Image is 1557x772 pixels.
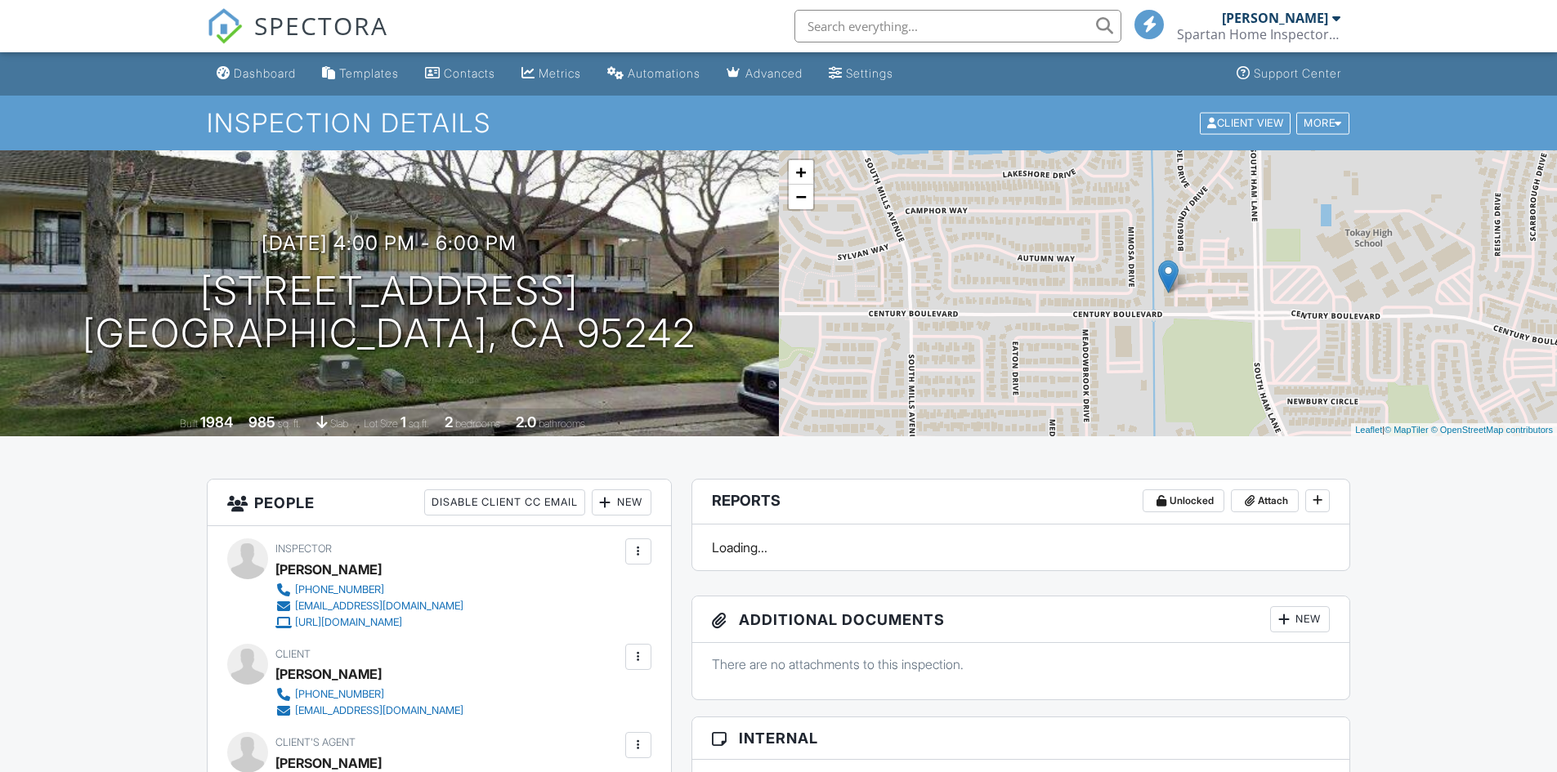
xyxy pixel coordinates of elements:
[692,596,1350,643] h3: Additional Documents
[275,614,463,631] a: [URL][DOMAIN_NAME]
[83,270,696,356] h1: [STREET_ADDRESS] [GEOGRAPHIC_DATA], CA 95242
[278,417,301,430] span: sq. ft.
[1385,425,1429,435] a: © MapTiler
[275,736,356,748] span: Client's Agent
[210,59,302,89] a: Dashboard
[275,542,332,555] span: Inspector
[180,417,198,430] span: Built
[444,66,495,80] div: Contacts
[822,59,900,89] a: Settings
[628,66,700,80] div: Automations
[275,686,463,703] a: [PHONE_NUMBER]
[1431,425,1553,435] a: © OpenStreetMap contributors
[1296,112,1349,134] div: More
[445,413,453,431] div: 2
[315,59,405,89] a: Templates
[516,413,536,431] div: 2.0
[424,489,585,515] div: Disable Client CC Email
[455,417,500,430] span: bedrooms
[1177,26,1340,42] div: Spartan Home Inspectors, LLC
[200,413,233,431] div: 1984
[262,232,517,254] h3: [DATE] 4:00 pm - 6:00 pm
[207,22,388,56] a: SPECTORA
[1270,606,1330,632] div: New
[409,417,429,430] span: sq.ft.
[692,717,1350,760] h3: Internal
[539,417,585,430] span: bathrooms
[275,648,311,660] span: Client
[207,8,243,44] img: The Best Home Inspection Software - Spectora
[295,688,384,701] div: [PHONE_NUMBER]
[601,59,707,89] a: Automations (Basic)
[794,10,1121,42] input: Search everything...
[1230,59,1348,89] a: Support Center
[295,600,463,613] div: [EMAIL_ADDRESS][DOMAIN_NAME]
[400,413,406,431] div: 1
[207,109,1351,137] h1: Inspection Details
[295,704,463,717] div: [EMAIL_ADDRESS][DOMAIN_NAME]
[339,66,399,80] div: Templates
[720,59,809,89] a: Advanced
[745,66,803,80] div: Advanced
[275,557,382,582] div: [PERSON_NAME]
[275,598,463,614] a: [EMAIL_ADDRESS][DOMAIN_NAME]
[364,417,398,430] span: Lot Size
[275,582,463,598] a: [PHONE_NUMBER]
[539,66,581,80] div: Metrics
[789,185,813,209] a: Zoom out
[1351,423,1557,437] div: |
[789,160,813,185] a: Zoom in
[254,8,388,42] span: SPECTORA
[248,413,275,431] div: 985
[846,66,893,80] div: Settings
[1222,10,1328,26] div: [PERSON_NAME]
[295,616,402,629] div: [URL][DOMAIN_NAME]
[1254,66,1341,80] div: Support Center
[515,59,588,89] a: Metrics
[275,662,382,686] div: [PERSON_NAME]
[295,583,384,596] div: [PHONE_NUMBER]
[418,59,502,89] a: Contacts
[1355,425,1382,435] a: Leaflet
[592,489,651,515] div: New
[1198,116,1295,128] a: Client View
[275,703,463,719] a: [EMAIL_ADDRESS][DOMAIN_NAME]
[208,480,671,526] h3: People
[712,655,1331,673] p: There are no attachments to this inspection.
[330,417,348,430] span: slab
[234,66,296,80] div: Dashboard
[1200,112,1291,134] div: Client View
